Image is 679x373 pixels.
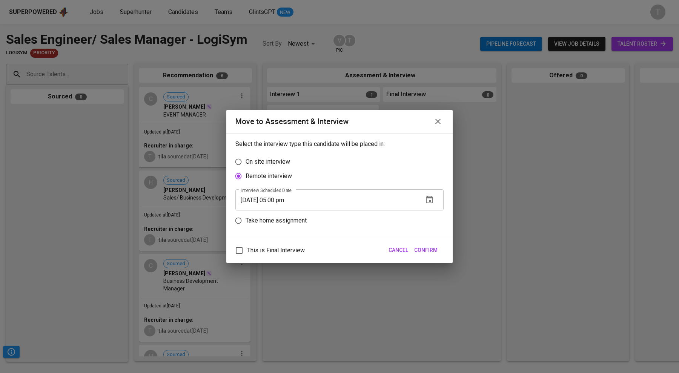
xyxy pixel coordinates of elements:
[386,243,411,257] button: Cancel
[247,246,305,255] span: This is Final Interview
[389,246,408,255] span: Cancel
[235,140,444,149] p: Select the interview type this candidate will be placed in:
[414,246,438,255] span: Confirm
[246,157,290,166] p: On site interview
[246,216,307,225] p: Take home assignment
[411,243,441,257] button: Confirm
[246,172,292,181] p: Remote interview
[235,116,349,127] div: Move to Assessment & Interview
